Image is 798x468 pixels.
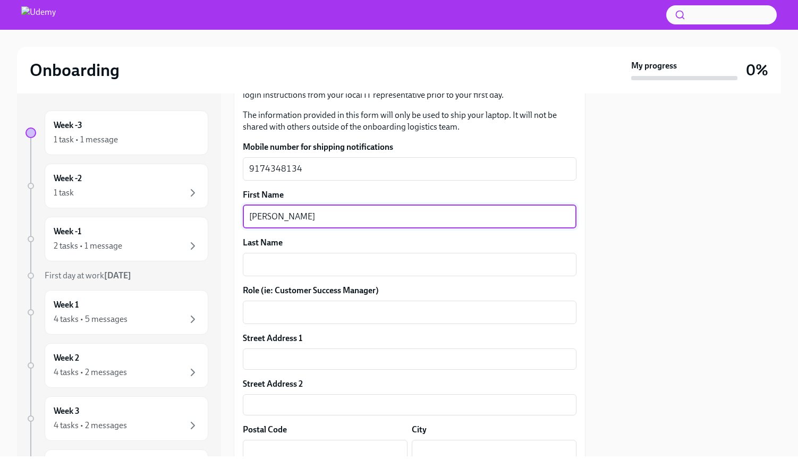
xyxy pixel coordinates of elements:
strong: [DATE] [104,270,131,280]
a: Week 34 tasks • 2 messages [26,396,208,441]
a: Week -31 task • 1 message [26,110,208,155]
textarea: 9174348134 [249,163,570,175]
textarea: [PERSON_NAME] [249,210,570,223]
div: 4 tasks • 2 messages [54,367,127,378]
a: Week -21 task [26,164,208,208]
div: 2 tasks • 1 message [54,240,122,252]
a: Week 24 tasks • 2 messages [26,343,208,388]
div: 4 tasks • 2 messages [54,420,127,431]
label: City [412,424,427,436]
div: 1 task [54,187,74,199]
h6: Week 2 [54,352,79,364]
div: 4 tasks • 5 messages [54,313,128,325]
a: Week 14 tasks • 5 messages [26,290,208,335]
h6: Week 3 [54,405,80,417]
a: First day at work[DATE] [26,270,208,282]
label: First Name [243,189,576,201]
a: Week -12 tasks • 1 message [26,217,208,261]
label: Postal Code [243,424,287,436]
label: Street Address 2 [243,378,303,390]
h6: Week -2 [54,173,82,184]
span: First day at work [45,270,131,280]
strong: My progress [631,60,677,72]
div: 1 task • 1 message [54,134,118,146]
h6: Week 1 [54,299,79,311]
label: Last Name [243,237,576,249]
label: Street Address 1 [243,333,302,344]
h6: Week -1 [54,226,81,237]
label: Mobile number for shipping notifications [243,141,576,153]
p: The information provided in this form will only be used to ship your laptop. It will not be share... [243,109,576,133]
label: Role (ie: Customer Success Manager) [243,285,576,296]
img: Udemy [21,6,56,23]
h2: Onboarding [30,59,120,81]
h3: 0% [746,61,768,80]
h6: Week -3 [54,120,82,131]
